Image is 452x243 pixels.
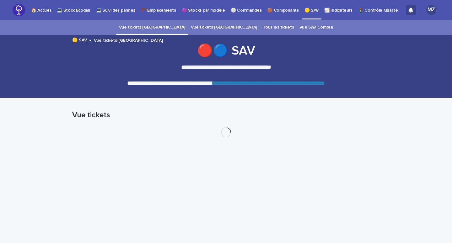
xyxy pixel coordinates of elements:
[72,36,87,43] a: 🟡 SAV
[13,4,25,16] img: JzSyWMYZRrOrwMBeQwjA
[426,5,436,15] div: MZ
[119,20,185,35] a: Vue tickets [GEOGRAPHIC_DATA]
[263,20,294,35] a: Tous les tickets
[72,43,380,58] h1: 🔴🔵 SAV
[94,36,163,43] p: Vue tickets [GEOGRAPHIC_DATA]
[299,20,333,35] a: Vue SAV Compta
[191,20,257,35] a: Vue tickets [GEOGRAPHIC_DATA]
[72,111,380,120] h1: Vue tickets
